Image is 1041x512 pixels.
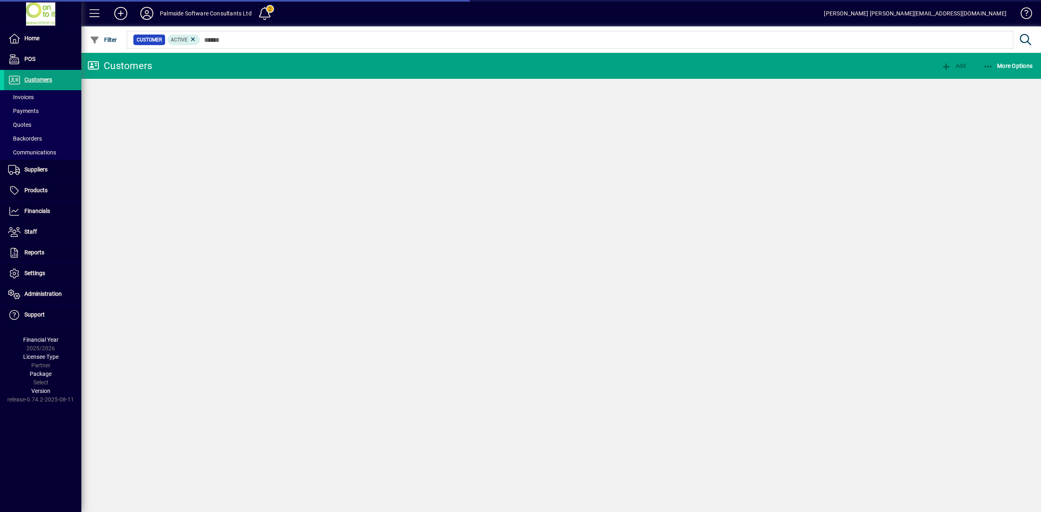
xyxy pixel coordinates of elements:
[8,135,42,142] span: Backorders
[24,76,52,83] span: Customers
[4,118,81,132] a: Quotes
[24,187,48,193] span: Products
[1015,2,1031,28] a: Knowledge Base
[30,371,52,377] span: Package
[134,6,160,21] button: Profile
[4,263,81,284] a: Settings
[4,180,81,201] a: Products
[108,6,134,21] button: Add
[23,336,59,343] span: Financial Year
[8,94,34,100] span: Invoices
[168,35,200,45] mat-chip: Activation Status: Active
[4,28,81,49] a: Home
[983,63,1033,69] span: More Options
[24,56,35,62] span: POS
[4,305,81,325] a: Support
[4,90,81,104] a: Invoices
[4,284,81,304] a: Administration
[24,166,48,173] span: Suppliers
[24,270,45,276] span: Settings
[24,208,50,214] span: Financials
[31,388,50,394] span: Version
[24,228,37,235] span: Staff
[4,243,81,263] a: Reports
[4,49,81,69] a: POS
[8,121,31,128] span: Quotes
[4,145,81,159] a: Communications
[981,59,1035,73] button: More Options
[941,63,966,69] span: Add
[88,33,119,47] button: Filter
[4,132,81,145] a: Backorders
[4,104,81,118] a: Payments
[4,160,81,180] a: Suppliers
[824,7,1006,20] div: [PERSON_NAME] [PERSON_NAME][EMAIL_ADDRESS][DOMAIN_NAME]
[23,354,59,360] span: Licensee Type
[4,222,81,242] a: Staff
[90,37,117,43] span: Filter
[137,36,162,44] span: Customer
[24,249,44,256] span: Reports
[87,59,152,72] div: Customers
[24,291,62,297] span: Administration
[24,311,45,318] span: Support
[24,35,39,41] span: Home
[8,149,56,156] span: Communications
[160,7,252,20] div: Palmside Software Consultants Ltd
[8,108,39,114] span: Payments
[171,37,187,43] span: Active
[4,201,81,221] a: Financials
[939,59,968,73] button: Add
